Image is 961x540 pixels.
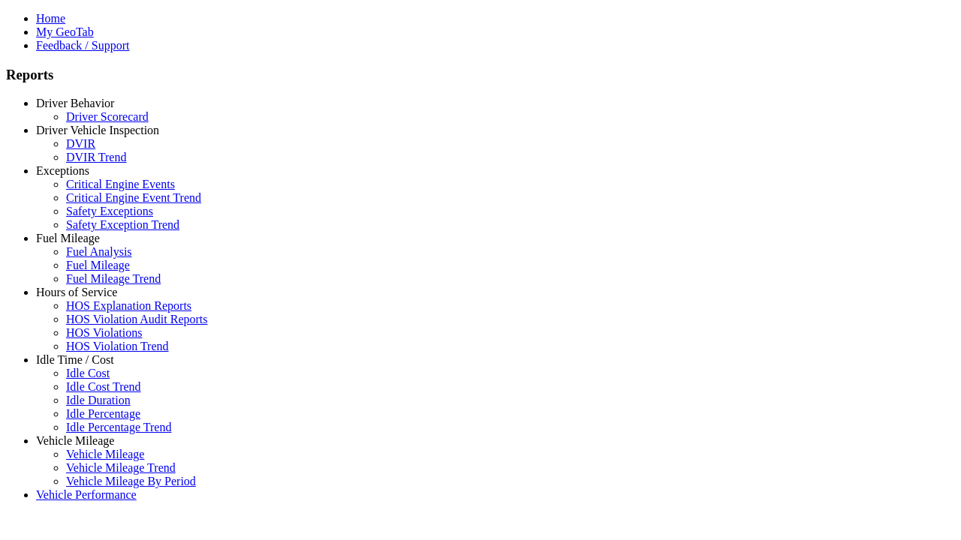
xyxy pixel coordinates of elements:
a: HOS Violation Audit Reports [66,313,208,325]
a: Fuel Mileage Trend [66,272,161,285]
a: Hours of Service [36,286,117,298]
a: Fuel Mileage [36,232,100,244]
a: Vehicle Mileage [36,434,114,447]
a: DVIR Trend [66,151,126,163]
a: HOS Explanation Reports [66,299,191,312]
a: Vehicle Mileage [66,448,144,460]
a: My GeoTab [36,25,94,38]
a: HOS Violations [66,326,142,339]
a: Critical Engine Events [66,178,175,190]
a: Idle Time / Cost [36,353,114,366]
h3: Reports [6,67,955,83]
a: Vehicle Mileage By Period [66,475,196,487]
a: Idle Percentage [66,407,140,420]
a: Critical Engine Event Trend [66,191,201,204]
a: Feedback / Support [36,39,129,52]
a: Idle Duration [66,394,131,406]
a: Vehicle Performance [36,488,137,501]
a: Fuel Analysis [66,245,132,258]
a: Home [36,12,65,25]
a: Idle Percentage Trend [66,421,171,433]
a: Idle Cost [66,367,110,379]
a: Driver Vehicle Inspection [36,124,159,136]
a: Safety Exception Trend [66,218,179,231]
a: Vehicle Mileage Trend [66,461,176,474]
a: DVIR [66,137,95,150]
a: Exceptions [36,164,89,177]
a: Idle Cost Trend [66,380,141,393]
a: HOS Violation Trend [66,340,169,352]
a: Fuel Mileage [66,259,130,271]
a: Safety Exceptions [66,205,153,217]
a: Driver Behavior [36,97,114,109]
a: Driver Scorecard [66,110,149,123]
